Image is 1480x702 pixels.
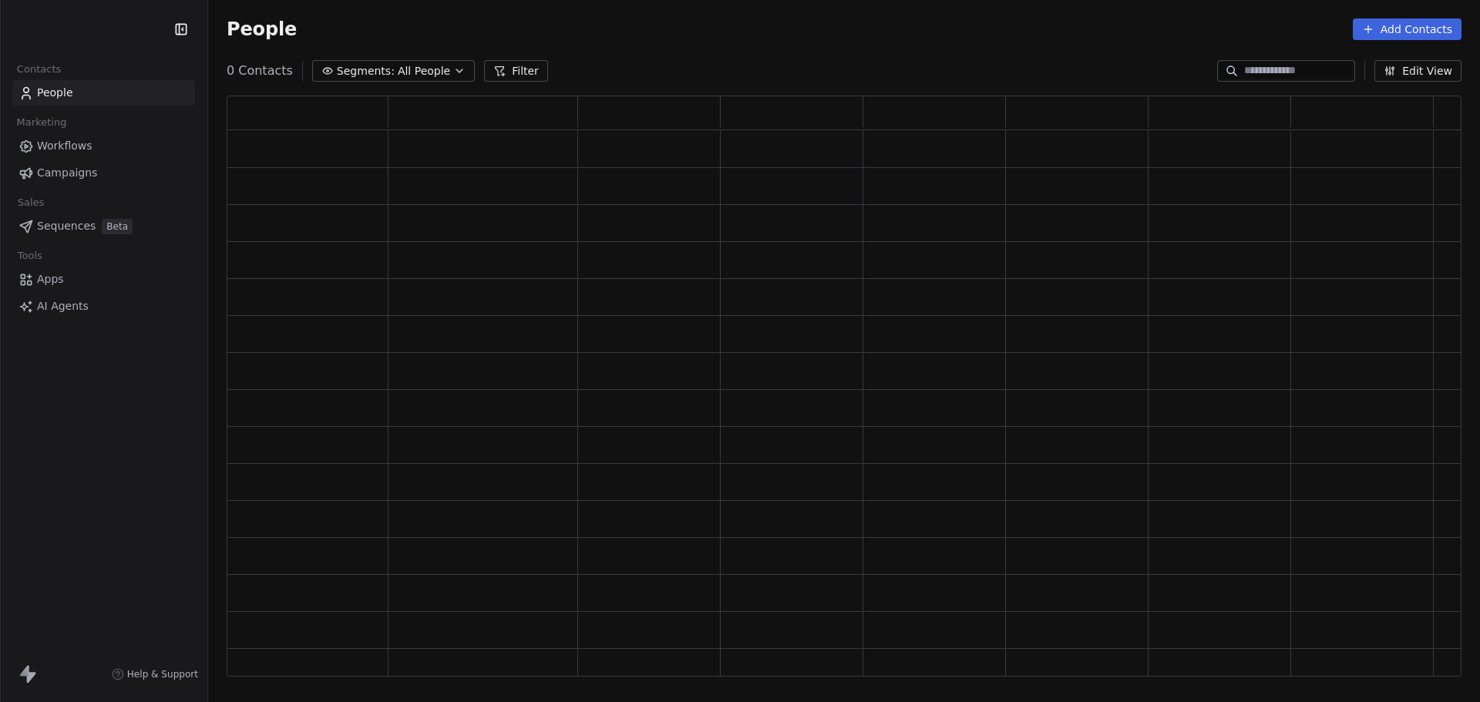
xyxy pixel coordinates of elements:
span: Segments: [337,63,395,79]
a: People [12,80,195,106]
a: AI Agents [12,294,195,319]
span: Workflows [37,138,92,154]
button: Edit View [1374,60,1461,82]
a: SequencesBeta [12,213,195,239]
span: Apps [37,271,64,287]
span: People [227,18,297,41]
a: Help & Support [112,668,198,680]
span: Tools [11,244,49,267]
span: Sales [11,191,51,214]
a: Workflows [12,133,195,159]
span: Marketing [10,111,73,134]
span: 0 Contacts [227,62,293,80]
span: All People [398,63,450,79]
a: Apps [12,267,195,292]
span: Help & Support [127,668,198,680]
button: Add Contacts [1353,18,1461,40]
a: Campaigns [12,160,195,186]
span: Campaigns [37,165,97,181]
button: Filter [484,60,548,82]
span: Contacts [10,58,68,81]
span: AI Agents [37,298,89,314]
span: People [37,85,73,101]
span: Beta [102,219,133,234]
span: Sequences [37,218,96,234]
